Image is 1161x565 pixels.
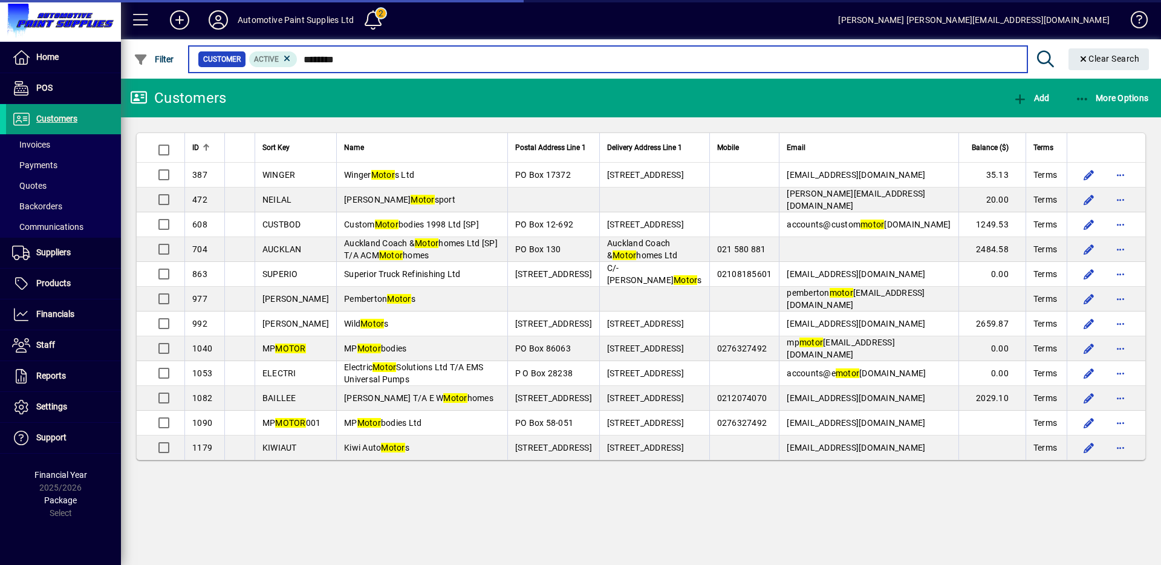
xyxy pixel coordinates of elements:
a: Communications [6,217,121,237]
td: 20.00 [958,188,1026,212]
span: Pemberton s [344,294,415,304]
span: Terms [1033,194,1057,206]
button: More Options [1072,87,1152,109]
a: Staff [6,330,121,361]
button: More options [1111,413,1130,433]
span: Superior Truck Refinishing Ltd [344,269,461,279]
a: Settings [6,392,121,422]
td: 2484.58 [958,237,1026,262]
span: 021 580 881 [717,244,766,254]
span: NEILAL [262,195,292,204]
span: Financial Year [34,470,87,480]
button: Edit [1079,388,1099,408]
span: 0276327492 [717,344,767,353]
button: More options [1111,240,1130,259]
em: Motor [443,393,467,403]
span: Terms [1033,318,1057,330]
button: More options [1111,438,1130,457]
span: 977 [192,294,207,304]
span: Terms [1033,218,1057,230]
span: Balance ($) [972,141,1009,154]
span: Clear Search [1078,54,1140,64]
button: Edit [1079,413,1099,433]
span: Delivery Address Line 1 [607,141,682,154]
span: Terms [1033,243,1057,255]
div: ID [192,141,217,154]
span: PO Box 58-051 [515,418,573,428]
span: 02108185601 [717,269,772,279]
button: More options [1111,190,1130,209]
button: More options [1111,215,1130,234]
td: 2659.87 [958,312,1026,336]
span: mp [EMAIL_ADDRESS][DOMAIN_NAME] [787,338,895,359]
span: [STREET_ADDRESS] [607,220,684,229]
em: Motor [415,238,438,248]
span: accounts@custom [DOMAIN_NAME] [787,220,951,229]
span: [STREET_ADDRESS] [515,269,592,279]
span: Kiwi Auto s [344,443,409,452]
div: [PERSON_NAME] [PERSON_NAME][EMAIL_ADDRESS][DOMAIN_NAME] [838,10,1110,30]
span: [STREET_ADDRESS] [515,319,592,328]
span: 1053 [192,368,212,378]
a: Payments [6,155,121,175]
span: Quotes [12,181,47,191]
span: Sort Key [262,141,290,154]
button: Profile [199,9,238,31]
span: Financials [36,309,74,319]
span: AUCKLAN [262,244,302,254]
span: [PERSON_NAME] [262,294,329,304]
span: 992 [192,319,207,328]
td: 0.00 [958,336,1026,361]
em: motor [799,338,823,347]
button: Edit [1079,339,1099,358]
span: Terms [1033,293,1057,305]
div: Balance ($) [966,141,1020,154]
a: Knowledge Base [1122,2,1146,42]
span: C/- [PERSON_NAME] s [607,263,702,285]
span: Staff [36,340,55,350]
span: Customers [36,114,77,123]
span: Support [36,433,67,442]
span: pemberton [EMAIL_ADDRESS][DOMAIN_NAME] [787,288,925,310]
span: Winger s Ltd [344,170,414,180]
span: 608 [192,220,207,229]
span: 863 [192,269,207,279]
a: Quotes [6,175,121,196]
em: motor [830,288,853,298]
span: Products [36,278,71,288]
span: 472 [192,195,207,204]
em: Motor [613,250,636,260]
span: P O Box 28238 [515,368,573,378]
button: Edit [1079,190,1099,209]
em: Motor [674,275,697,285]
span: Postal Address Line 1 [515,141,586,154]
span: 704 [192,244,207,254]
span: Email [787,141,805,154]
em: Motor [372,362,396,372]
span: ELECTRI [262,368,296,378]
button: More options [1111,165,1130,185]
span: Reports [36,371,66,380]
em: MOTOR [275,418,305,428]
em: Motor [360,319,384,328]
span: Terms [1033,442,1057,454]
span: [STREET_ADDRESS] [607,319,684,328]
button: Add [1010,87,1052,109]
span: [EMAIL_ADDRESS][DOMAIN_NAME] [787,393,925,403]
span: Terms [1033,342,1057,354]
em: Motor [387,294,411,304]
span: Settings [36,402,67,411]
td: 0.00 [958,361,1026,386]
button: Edit [1079,264,1099,284]
a: Suppliers [6,238,121,268]
span: Terms [1033,367,1057,379]
a: Reports [6,361,121,391]
span: Terms [1033,268,1057,280]
span: Backorders [12,201,62,211]
button: Edit [1079,215,1099,234]
a: Support [6,423,121,453]
span: KIWIAUT [262,443,297,452]
span: Terms [1033,417,1057,429]
span: ID [192,141,199,154]
button: Filter [131,48,177,70]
